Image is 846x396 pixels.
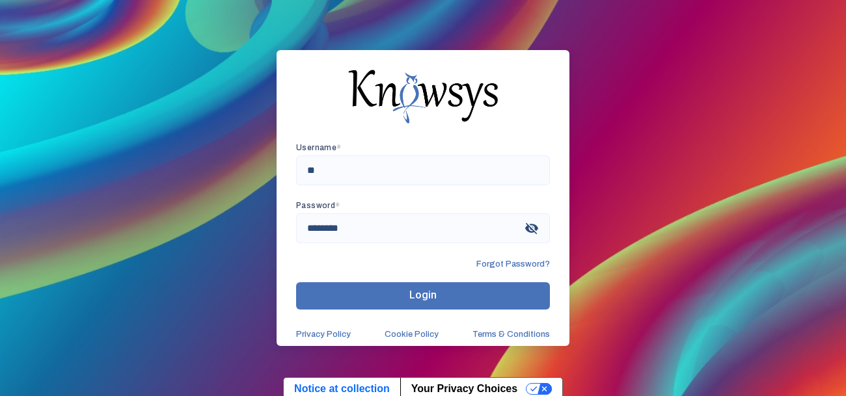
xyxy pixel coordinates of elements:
[472,329,550,339] a: Terms & Conditions
[385,329,439,339] a: Cookie Policy
[296,201,340,210] app-required-indication: Password
[476,259,550,269] span: Forgot Password?
[296,282,550,310] button: Login
[296,329,351,339] a: Privacy Policy
[409,289,437,301] span: Login
[296,143,342,152] app-required-indication: Username
[348,70,498,123] img: knowsys-logo.png
[520,217,543,240] span: visibility_off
